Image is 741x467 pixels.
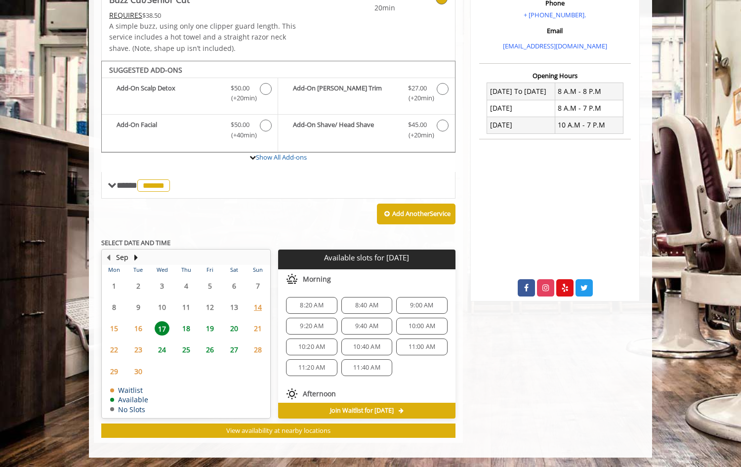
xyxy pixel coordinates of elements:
[126,318,150,339] td: Select day16
[131,321,146,336] span: 16
[150,265,174,275] th: Wed
[117,120,221,140] b: Add-On Facial
[102,318,126,339] td: Select day15
[250,342,265,357] span: 28
[231,83,249,93] span: $50.00
[107,342,122,357] span: 22
[555,100,623,117] td: 8 A.M - 7 P.M
[227,342,242,357] span: 27
[355,301,378,309] span: 8:40 AM
[377,204,455,224] button: Add AnotherService
[555,83,623,100] td: 8 A.M - 8 P.M
[298,343,326,351] span: 10:20 AM
[102,360,126,382] td: Select day29
[396,318,447,335] div: 10:00 AM
[231,120,249,130] span: $50.00
[107,120,273,143] label: Add-On Facial
[101,424,455,438] button: View availability at nearby locations
[132,252,140,263] button: Next Month
[102,339,126,360] td: Select day22
[222,318,246,339] td: Select day20
[408,83,427,93] span: $27.00
[487,100,555,117] td: [DATE]
[403,93,432,103] span: (+20min )
[102,265,126,275] th: Mon
[286,339,337,355] div: 10:20 AM
[198,339,222,360] td: Select day26
[131,364,146,379] span: 30
[300,301,323,309] span: 8:20 AM
[179,321,194,336] span: 18
[155,342,169,357] span: 24
[487,117,555,133] td: [DATE]
[116,252,128,263] button: Sep
[126,265,150,275] th: Tue
[303,390,336,398] span: Afternoon
[150,318,174,339] td: Select day17
[198,318,222,339] td: Select day19
[107,364,122,379] span: 29
[110,386,148,394] td: Waitlist
[293,120,398,140] b: Add-On Shave/ Head Shave
[396,339,447,355] div: 11:00 AM
[104,252,112,263] button: Previous Month
[353,364,380,372] span: 11:40 AM
[283,120,450,143] label: Add-On Shave/ Head Shave
[487,83,555,100] td: [DATE] To [DATE]
[286,318,337,335] div: 9:20 AM
[222,339,246,360] td: Select day27
[101,238,170,247] b: SELECT DATE AND TIME
[117,83,221,104] b: Add-On Scalp Detox
[150,339,174,360] td: Select day24
[256,153,307,162] a: Show All Add-ons
[246,297,270,318] td: Select day14
[283,83,450,106] label: Add-On Beard Trim
[555,117,623,133] td: 10 A.M - 7 P.M
[286,273,298,285] img: morning slots
[524,10,586,19] a: + [PHONE_NUMBER].
[250,321,265,336] span: 21
[355,322,378,330] span: 9:40 AM
[341,359,392,376] div: 11:40 AM
[107,83,273,106] label: Add-On Scalp Detox
[222,265,246,275] th: Sat
[110,406,148,413] td: No Slots
[286,388,298,400] img: afternoon slots
[174,265,198,275] th: Thu
[482,27,628,34] h3: Email
[126,360,150,382] td: Select day30
[330,407,394,415] span: Join Waitlist for [DATE]
[286,359,337,376] div: 11:20 AM
[174,318,198,339] td: Select day18
[126,339,150,360] td: Select day23
[109,65,182,75] b: SUGGESTED ADD-ONS
[246,318,270,339] td: Select day21
[131,342,146,357] span: 23
[226,426,330,435] span: View availability at nearby locations
[298,364,326,372] span: 11:20 AM
[101,61,455,153] div: Buzz Cut/Senior Cut Add-onS
[109,21,308,54] p: A simple buzz, using only one clipper guard length. This service includes a hot towel and a strai...
[403,130,432,140] span: (+20min )
[226,93,255,103] span: (+20min )
[337,2,395,13] span: 20min
[250,300,265,314] span: 14
[293,83,398,104] b: Add-On [PERSON_NAME] Trim
[203,342,217,357] span: 26
[110,396,148,403] td: Available
[246,265,270,275] th: Sun
[107,321,122,336] span: 15
[408,120,427,130] span: $45.00
[409,343,436,351] span: 11:00 AM
[409,322,436,330] span: 10:00 AM
[503,42,607,50] a: [EMAIL_ADDRESS][DOMAIN_NAME]
[286,297,337,314] div: 8:20 AM
[479,72,631,79] h3: Opening Hours
[246,339,270,360] td: Select day28
[174,339,198,360] td: Select day25
[109,10,142,20] span: This service needs some Advance to be paid before we block your appointment
[282,254,451,262] p: Available slots for [DATE]
[203,321,217,336] span: 19
[300,322,323,330] span: 9:20 AM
